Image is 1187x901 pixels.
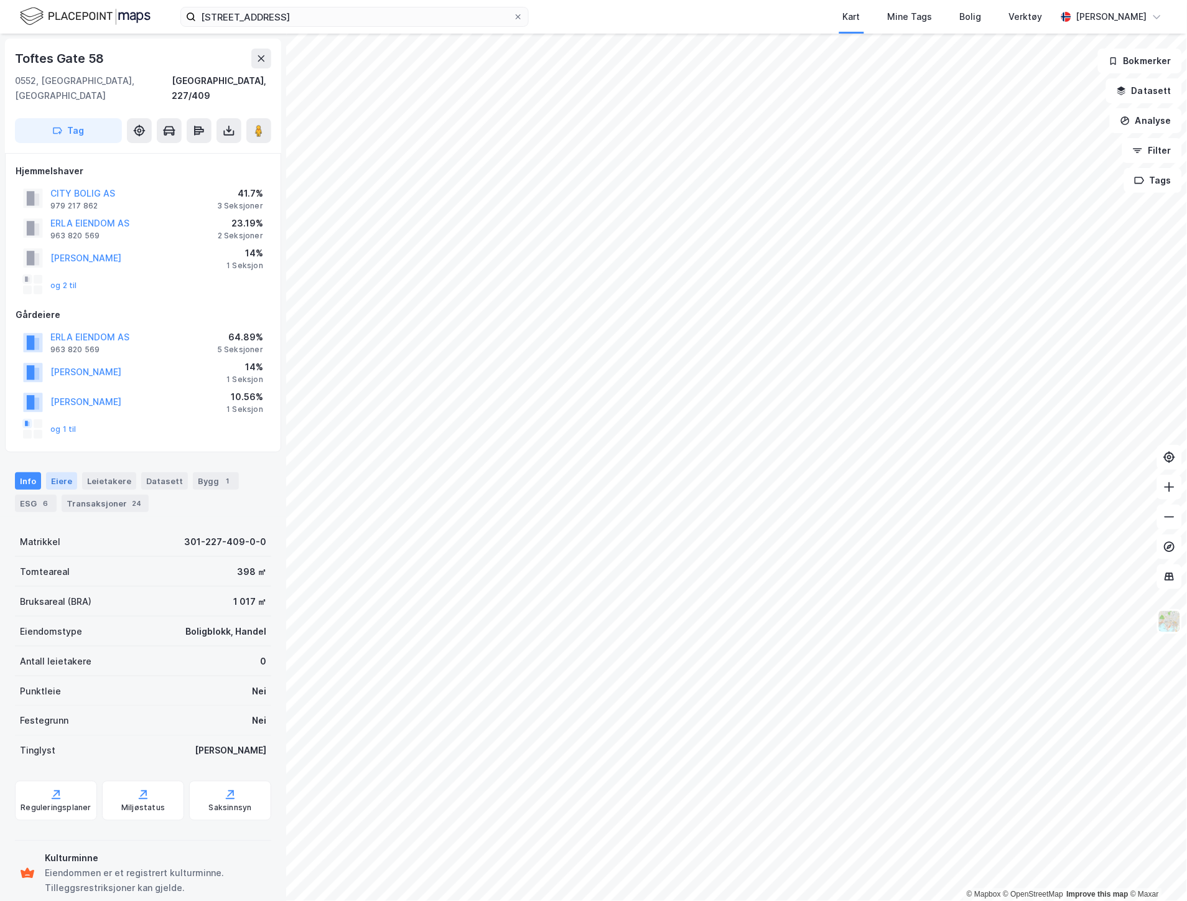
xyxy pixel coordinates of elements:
div: 0 [260,654,266,669]
div: Hjemmelshaver [16,164,271,179]
div: Toftes Gate 58 [15,49,106,68]
div: Kart [843,9,860,24]
div: 0552, [GEOGRAPHIC_DATA], [GEOGRAPHIC_DATA] [15,73,172,103]
div: Tomteareal [20,564,70,579]
div: Miljøstatus [121,803,165,813]
div: 41.7% [217,186,263,201]
div: [GEOGRAPHIC_DATA], 227/409 [172,73,271,103]
div: 398 ㎡ [237,564,266,579]
div: Transaksjoner [62,495,149,512]
div: Bruksareal (BRA) [20,594,91,609]
div: Verktøy [1009,9,1043,24]
div: 6 [39,497,52,510]
div: 301-227-409-0-0 [184,535,266,549]
div: 1 [221,475,234,487]
div: Nei [252,684,266,699]
div: ESG [15,495,57,512]
div: Eiere [46,472,77,490]
div: Nei [252,714,266,729]
div: Reguleringsplaner [21,803,91,813]
a: Improve this map [1067,890,1129,899]
div: Kulturminne [45,851,266,866]
div: Boligblokk, Handel [185,624,266,639]
div: 1 017 ㎡ [233,594,266,609]
div: Punktleie [20,684,61,699]
div: Bygg [193,472,239,490]
button: Bokmerker [1098,49,1182,73]
div: Saksinnsyn [209,803,252,813]
div: 2 Seksjoner [218,231,263,241]
div: 1 Seksjon [226,404,263,414]
div: Info [15,472,41,490]
div: Antall leietakere [20,654,91,669]
div: Kontrollprogram for chat [1125,841,1187,901]
div: 3 Seksjoner [217,201,263,211]
div: Eiendomstype [20,624,82,639]
img: Z [1158,610,1181,633]
img: logo.f888ab2527a4732fd821a326f86c7f29.svg [20,6,151,27]
div: Mine Tags [888,9,933,24]
a: Mapbox [967,890,1001,899]
div: Festegrunn [20,714,68,729]
div: 14% [226,360,263,375]
div: [PERSON_NAME] [1076,9,1147,24]
div: 979 217 862 [50,201,98,211]
button: Tags [1124,168,1182,193]
div: 1 Seksjon [226,375,263,385]
a: OpenStreetMap [1003,890,1064,899]
div: 24 [129,497,144,510]
div: 64.89% [217,330,263,345]
div: Gårdeiere [16,307,271,322]
div: Tinglyst [20,744,55,759]
div: Matrikkel [20,535,60,549]
div: Eiendommen er et registrert kulturminne. Tilleggsrestriksjoner kan gjelde. [45,866,266,896]
div: 5 Seksjoner [217,345,263,355]
div: 963 820 569 [50,231,100,241]
input: Søk på adresse, matrikkel, gårdeiere, leietakere eller personer [196,7,513,26]
div: 14% [226,246,263,261]
button: Filter [1122,138,1182,163]
div: 1 Seksjon [226,261,263,271]
div: 963 820 569 [50,345,100,355]
iframe: Chat Widget [1125,841,1187,901]
div: Bolig [960,9,982,24]
div: [PERSON_NAME] [195,744,266,759]
div: 10.56% [226,390,263,404]
button: Tag [15,118,122,143]
button: Analyse [1110,108,1182,133]
div: Leietakere [82,472,136,490]
button: Datasett [1106,78,1182,103]
div: Datasett [141,472,188,490]
div: 23.19% [218,216,263,231]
